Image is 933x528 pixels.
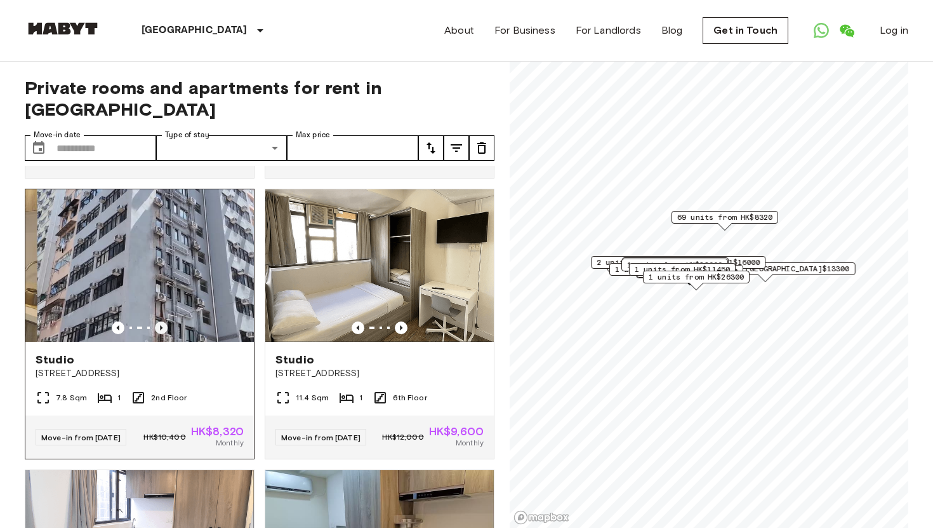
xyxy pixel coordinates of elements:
[265,189,494,342] img: Marketing picture of unit HK-01-067-031-01
[395,322,407,334] button: Previous image
[275,352,314,367] span: Studio
[591,256,765,276] div: Map marker
[809,18,834,43] a: Open WhatsApp
[513,510,569,525] a: Mapbox logo
[418,135,444,161] button: tune
[296,130,330,140] label: Max price
[880,23,908,38] a: Log in
[191,426,244,437] span: HK$8,320
[25,22,101,35] img: Habyt
[216,437,244,449] span: Monthly
[661,23,683,38] a: Blog
[444,135,469,161] button: tune
[649,271,744,283] span: 1 units from HK$26300
[117,392,121,403] span: 1
[628,258,723,269] span: 1 units from HK$11300
[26,135,51,161] button: Choose date
[393,392,427,403] span: 6th Floor
[359,392,362,403] span: 1
[643,271,750,290] div: Map marker
[41,433,121,442] span: Move-in from [DATE]
[281,433,361,442] span: Move-in from [DATE]
[635,264,730,275] span: 1 units from HK$11450
[34,130,81,140] label: Move-in date
[37,189,266,342] img: Marketing picture of unit HK-01-067-006-01
[444,23,474,38] a: About
[456,437,484,449] span: Monthly
[296,392,329,403] span: 11.4 Sqm
[143,431,185,443] span: HK$10,400
[25,189,255,459] a: Marketing picture of unit HK-01-067-006-01Marketing picture of unit HK-01-067-006-01Previous imag...
[382,431,423,443] span: HK$12,000
[609,263,716,283] div: Map marker
[627,259,722,271] span: 1 units from HK$22000
[25,77,494,120] span: Private rooms and apartments for rent in [GEOGRAPHIC_DATA]
[629,263,736,283] div: Map marker
[429,426,484,437] span: HK$9,600
[672,211,778,231] div: Map marker
[834,18,859,43] a: Open WeChat
[576,23,641,38] a: For Landlords
[622,257,729,277] div: Map marker
[112,322,124,334] button: Previous image
[677,212,772,223] span: 69 units from HK$8320
[151,392,187,403] span: 2nd Floor
[265,189,494,459] a: Marketing picture of unit HK-01-067-031-01Previous imagePrevious imageStudio[STREET_ADDRESS]11.4 ...
[494,23,555,38] a: For Business
[469,135,494,161] button: tune
[615,264,710,275] span: 1 units from HK$11200
[36,367,244,380] span: [STREET_ADDRESS]
[703,17,788,44] a: Get in Touch
[597,257,760,268] span: 2 units from [GEOGRAPHIC_DATA]$16000
[165,130,209,140] label: Type of stay
[682,263,850,274] span: 11 units from [GEOGRAPHIC_DATA]$13300
[36,352,74,367] span: Studio
[142,23,248,38] p: [GEOGRAPHIC_DATA]
[275,367,484,380] span: [STREET_ADDRESS]
[352,322,364,334] button: Previous image
[56,392,87,403] span: 7.8 Sqm
[155,322,168,334] button: Previous image
[621,259,728,278] div: Map marker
